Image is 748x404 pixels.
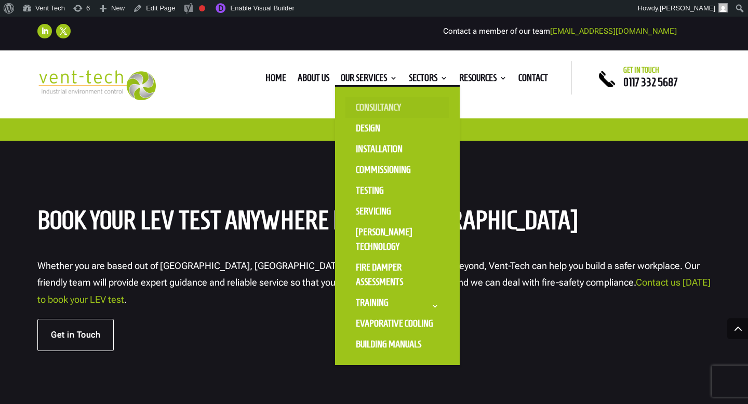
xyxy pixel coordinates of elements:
span: Get in touch [623,66,659,74]
a: Contact us [DATE] to book your LEV test [37,277,711,304]
a: Resources [459,74,507,86]
a: Consultancy [345,97,449,118]
a: Commissioning [345,159,449,180]
a: Our Services [341,74,397,86]
a: Building Manuals [345,334,449,355]
img: 2023-09-27T08_35_16.549ZVENT-TECH---Clear-background [37,70,156,100]
a: Contact [518,74,548,86]
a: Home [265,74,286,86]
a: Follow on LinkedIn [37,24,52,38]
a: Fire Damper Assessments [345,257,449,292]
a: [EMAIL_ADDRESS][DOMAIN_NAME] [550,26,677,36]
a: Servicing [345,201,449,222]
a: Sectors [409,74,448,86]
a: [PERSON_NAME] Technology [345,222,449,257]
a: About us [298,74,329,86]
span: [PERSON_NAME] [660,4,715,12]
h2: BOOK YOUR LEV TEST ANYWHERE IN THE [GEOGRAPHIC_DATA] [37,207,711,239]
a: Training [345,292,449,313]
a: Installation [345,139,449,159]
span: Contact a member of our team [443,26,677,36]
span: Whether you are based out of [GEOGRAPHIC_DATA], [GEOGRAPHIC_DATA], [GEOGRAPHIC_DATA], or beyond, ... [37,260,711,305]
a: Get in Touch [37,319,114,351]
a: Design [345,118,449,139]
a: Evaporative Cooling [345,313,449,334]
a: 0117 332 5687 [623,76,678,88]
div: Focus keyphrase not set [199,5,205,11]
a: Follow on X [56,24,71,38]
a: Testing [345,180,449,201]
